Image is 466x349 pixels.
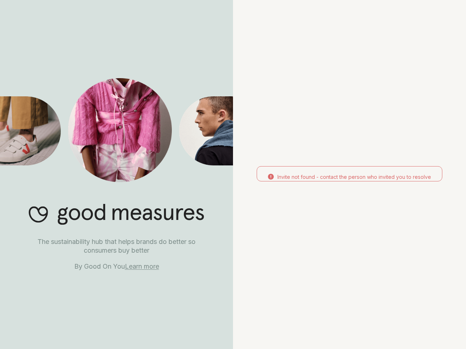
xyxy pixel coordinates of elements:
[125,262,159,270] a: Learn more
[21,237,212,255] p: The sustainability hub that helps brands do better so consumers buy better
[21,262,212,271] p: By Good On You
[68,78,172,182] img: Good Measures
[29,204,204,225] img: Good Measures
[268,174,274,180] img: Error
[179,96,233,165] img: Good Measures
